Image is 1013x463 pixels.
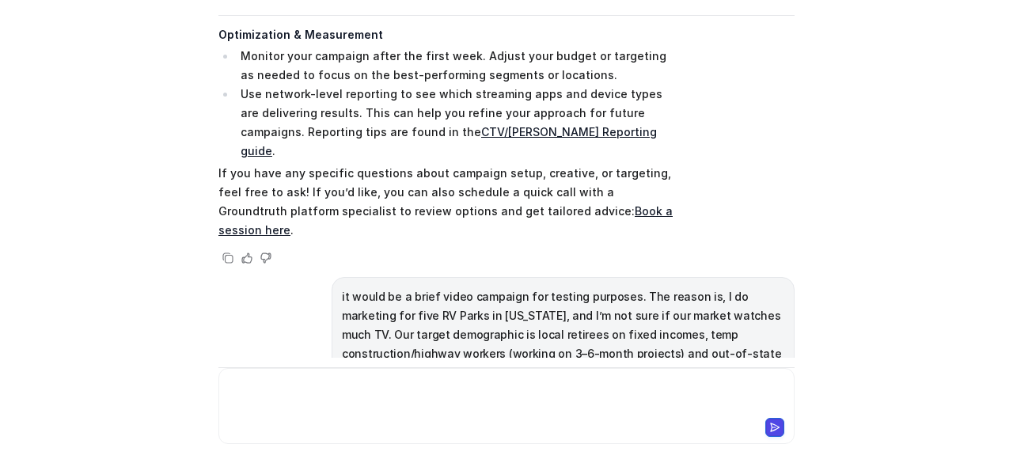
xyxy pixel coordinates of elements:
strong: Optimization & Measurement [218,28,383,41]
li: Monitor your campaign after the first week. Adjust your budget or targeting as needed to focus on... [236,47,681,85]
p: If you have any specific questions about campaign setup, creative, or targeting, feel free to ask... [218,164,681,240]
p: it would be a brief video campaign for testing purposes. The reason is, I do marketing for five R... [342,287,784,420]
li: Use network-level reporting to see which streaming apps and device types are delivering results. ... [236,85,681,161]
a: Book a session here [218,204,673,237]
